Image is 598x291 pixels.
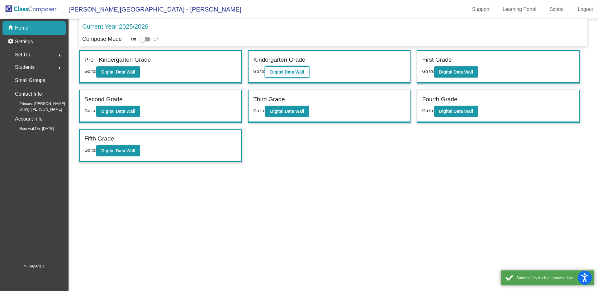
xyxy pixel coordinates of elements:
[7,24,15,32] mat-icon: home
[434,106,478,117] button: Digital Data Wall
[84,108,96,113] span: Go to:
[15,24,28,32] p: Home
[434,66,478,78] button: Digital Data Wall
[84,95,123,104] label: Second Grade
[96,106,140,117] button: Digital Data Wall
[15,76,45,85] p: Small Groups
[9,107,62,112] span: Billing: [PERSON_NAME]
[467,4,495,14] a: Support
[253,55,305,64] label: Kindergarten Grade
[265,106,309,117] button: Digital Data Wall
[253,69,265,74] span: Go to:
[265,66,309,78] button: Digital Data Wall
[270,69,304,74] b: Digital Data Wall
[101,109,135,114] b: Digital Data Wall
[516,275,590,281] div: Successfully fetched renewal date
[82,22,148,31] p: Current Year 2025/2026
[9,101,65,107] span: Primary: [PERSON_NAME]
[84,148,96,153] span: Go to:
[15,115,43,123] p: Account Info
[544,4,570,14] a: School
[498,4,542,14] a: Learning Portal
[7,38,15,45] mat-icon: settings
[422,108,434,113] span: Go to:
[253,108,265,113] span: Go to:
[131,36,136,42] span: Off
[84,55,151,64] label: Pre - Kindergarten Grade
[15,63,35,72] span: Students
[439,109,473,114] b: Digital Data Wall
[96,66,140,78] button: Digital Data Wall
[9,126,54,131] span: Renewal On: [DATE]
[101,69,135,74] b: Digital Data Wall
[82,35,122,43] p: Compose Mode
[15,90,42,98] p: Contact Info
[154,36,159,42] span: On
[15,38,33,45] p: Settings
[84,69,96,74] span: Go to:
[56,64,63,72] mat-icon: arrow_right
[96,145,140,156] button: Digital Data Wall
[422,69,434,74] span: Go to:
[15,50,30,59] span: Set Up
[62,4,241,14] span: [PERSON_NAME][GEOGRAPHIC_DATA] - [PERSON_NAME]
[422,95,457,104] label: Fourth Grade
[573,4,598,14] a: Logout
[101,148,135,153] b: Digital Data Wall
[439,69,473,74] b: Digital Data Wall
[84,134,114,143] label: Fifth Grade
[56,52,63,59] mat-icon: arrow_right
[270,109,304,114] b: Digital Data Wall
[422,55,452,64] label: First Grade
[253,95,285,104] label: Third Grade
